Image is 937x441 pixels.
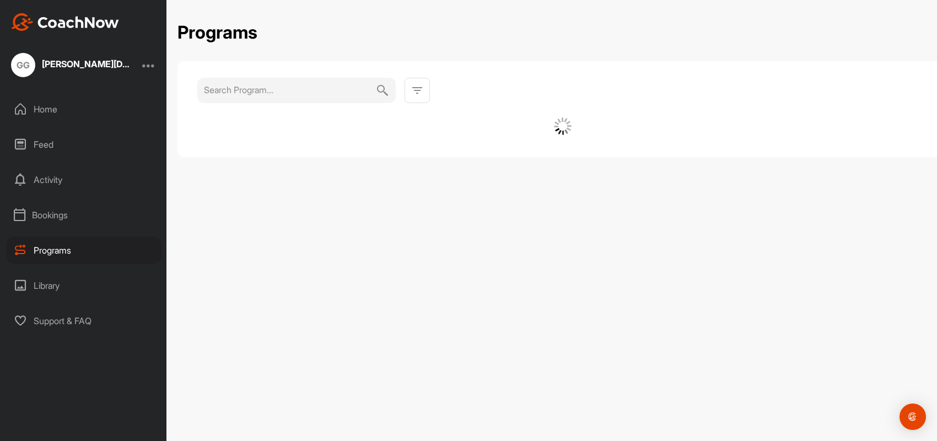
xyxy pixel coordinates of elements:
[6,201,161,229] div: Bookings
[411,84,424,97] img: svg+xml;base64,PHN2ZyB3aWR0aD0iMjQiIGhlaWdodD0iMjQiIHZpZXdCb3g9IjAgMCAyNCAyNCIgZmlsbD0ibm9uZSIgeG...
[6,166,161,193] div: Activity
[900,404,926,430] div: Open Intercom Messenger
[554,117,572,135] img: G6gVgL6ErOh57ABN0eRmCEwV0I4iEi4d8EwaPGI0tHgoAbU4EAHFLEQAh+QQFCgALACwIAA4AGAASAAAEbHDJSesaOCdk+8xg...
[11,53,35,77] div: GG
[11,13,119,31] img: CoachNow
[6,95,161,123] div: Home
[6,236,161,264] div: Programs
[6,131,161,158] div: Feed
[6,272,161,299] div: Library
[42,60,130,68] div: [PERSON_NAME][DEMOGRAPHIC_DATA]
[177,22,257,44] h2: Programs
[204,78,376,102] input: Search Program...
[6,307,161,335] div: Support & FAQ
[376,78,389,103] img: svg+xml;base64,PHN2ZyB3aWR0aD0iMjQiIGhlaWdodD0iMjQiIHZpZXdCb3g9IjAgMCAyNCAyNCIgZmlsbD0ibm9uZSIgeG...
